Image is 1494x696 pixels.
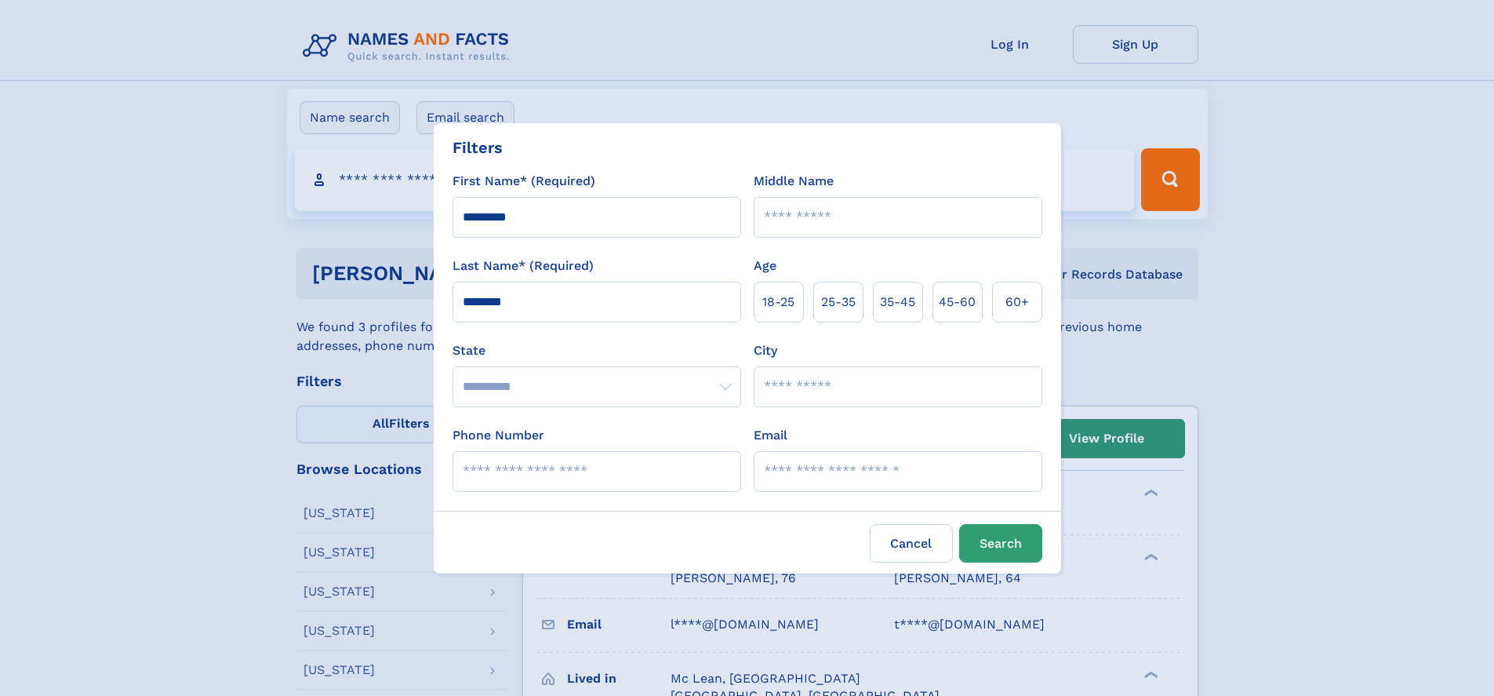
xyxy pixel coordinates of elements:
span: 35‑45 [880,293,915,312]
span: 45‑60 [939,293,976,312]
label: Age [754,257,776,275]
span: 60+ [1005,293,1029,312]
span: 25‑35 [821,293,856,312]
button: Search [959,524,1042,563]
div: Filters [453,136,503,159]
label: Phone Number [453,426,544,445]
label: City [754,341,777,360]
label: Email [754,426,787,445]
span: 18‑25 [762,293,794,312]
label: Middle Name [754,172,834,191]
label: Last Name* (Required) [453,257,594,275]
label: Cancel [870,524,953,563]
label: First Name* (Required) [453,172,595,191]
label: State [453,341,741,360]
